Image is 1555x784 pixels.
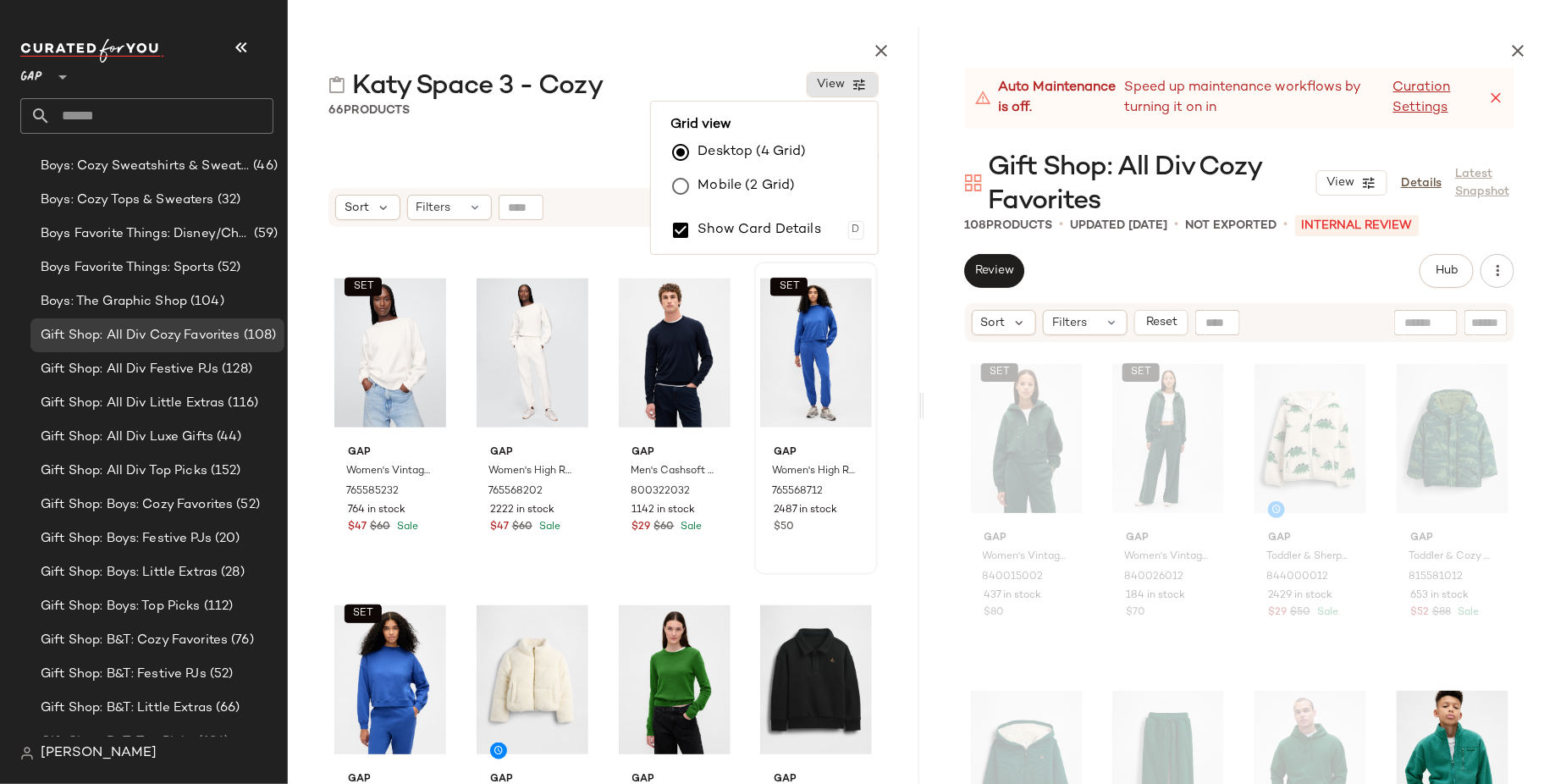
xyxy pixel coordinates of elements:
[760,594,872,765] img: cn59746321.jpg
[41,743,157,764] span: [PERSON_NAME]
[488,484,543,500] span: 765568202
[999,78,1124,119] strong: Auto Maintenance is off.
[1175,215,1179,235] span: •
[971,353,1083,524] img: cn60459342.jpg
[698,135,807,169] label: Desktop (4 Grid)
[20,58,42,88] span: GAP
[490,520,509,535] span: $47
[1316,170,1387,196] button: View
[1126,588,1185,604] span: 184 in stock
[1266,549,1351,565] span: Toddler & Sherpa Zip Hoodie by Gap Dino Size 2 YRS
[228,631,254,650] span: (76)
[632,445,717,461] span: Gap
[678,522,703,533] span: Sale
[772,464,857,479] span: Women's High Rise Vintagesoft Relaxed Joggers by Gap Dazzling Blue Size S
[1112,353,1224,524] img: cn60459810.jpg
[664,115,864,135] span: Grid view
[41,360,218,379] span: Gift Shop: All Div Festive PJs
[770,278,808,296] button: SET
[1071,217,1168,235] p: updated [DATE]
[983,570,1044,585] span: 840015002
[41,157,250,176] span: Boys: Cozy Sweatshirts & Sweatpants
[352,281,373,293] span: SET
[774,520,794,535] span: $50
[981,363,1018,382] button: SET
[41,428,213,447] span: Gift Shop: All Div Luxe Gifts
[488,464,573,479] span: Women's High Rise Vintagesoft Relaxed Joggers by Gap New Off White Size XS
[416,199,451,217] span: Filters
[251,224,278,244] span: (59)
[225,394,259,413] span: (116)
[345,278,382,296] button: SET
[1268,605,1287,621] span: $29
[41,326,240,345] span: Gift Shop: All Div Cozy Favorites
[1284,215,1288,235] span: •
[1060,215,1064,235] span: •
[196,732,229,752] span: (196)
[1254,353,1366,524] img: cn60211582.jpg
[348,503,405,518] span: 764 in stock
[41,394,225,413] span: Gift Shop: All Div Little Extras
[1295,215,1420,236] p: INTERNAL REVIEW
[654,520,675,535] span: $60
[41,258,214,278] span: Boys Favorite Things: Sports
[346,484,399,500] span: 765585232
[984,605,1005,621] span: $80
[334,594,446,765] img: cn60588602.jpg
[41,224,251,244] span: Boys Favorite Things: Disney/Characters
[41,665,207,684] span: Gift Shop: B&T: Festive PJs
[345,199,369,217] span: Sort
[807,72,878,97] button: View
[41,597,201,616] span: Gift Shop: Boys: Top Picks
[240,326,277,345] span: (108)
[1124,570,1183,585] span: 840026012
[41,732,196,752] span: Gift Shop: B&T: Top Picks
[975,78,1488,119] div: Speed up maintenance workflows by turning it on in
[1122,363,1160,382] button: SET
[345,605,382,623] button: SET
[1326,176,1354,190] span: View
[213,428,242,447] span: (44)
[1126,605,1145,621] span: $70
[490,503,554,518] span: 2222 in stock
[1186,217,1277,235] p: Not Exported
[214,258,241,278] span: (52)
[631,464,715,479] span: Men's Cashsoft Crew Sweater by Gap Classic Navy Size XS
[41,563,218,582] span: Gift Shop: Boys: Little Extras
[477,594,588,765] img: cn60769180.jpg
[201,597,234,616] span: (112)
[1145,316,1177,329] span: Reset
[631,484,690,500] span: 800322032
[1410,605,1429,621] span: $52
[1124,549,1209,565] span: Women's Vintagesoft Logo Baggy Sweatpants by Gap Deep Hunter Green Size S
[772,484,823,500] span: 765568712
[698,207,822,254] label: Show Card Details
[187,292,224,312] span: (104)
[328,76,345,93] img: svg%3e
[989,367,1010,378] span: SET
[370,520,390,535] span: $60
[989,151,1316,218] span: Gift Shop: All Div Cozy Favorites
[346,464,431,479] span: Women's Vintagesoft Raglan Sweatshirt by Gap New Off White Size XS
[394,522,418,533] span: Sale
[20,39,164,63] img: cfy_white_logo.C9jOOHJF.svg
[816,78,845,91] span: View
[1268,588,1332,604] span: 2429 in stock
[1268,531,1353,546] span: Gap
[632,503,696,518] span: 1142 in stock
[1401,174,1442,192] a: Details
[1409,549,1493,565] span: Toddler & Cozy Puffer Jacket by Gap Dino Size 18-24 M
[1314,607,1338,618] span: Sale
[1410,531,1495,546] span: Gap
[1432,605,1451,621] span: $88
[848,221,864,240] div: D
[965,254,1025,288] button: Review
[352,608,373,620] span: SET
[536,522,560,533] span: Sale
[1266,570,1328,585] span: 844000012
[20,747,34,760] img: svg%3e
[632,520,651,535] span: $29
[207,665,234,684] span: (52)
[334,268,446,439] img: cn59121185.jpg
[965,174,982,191] img: svg%3e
